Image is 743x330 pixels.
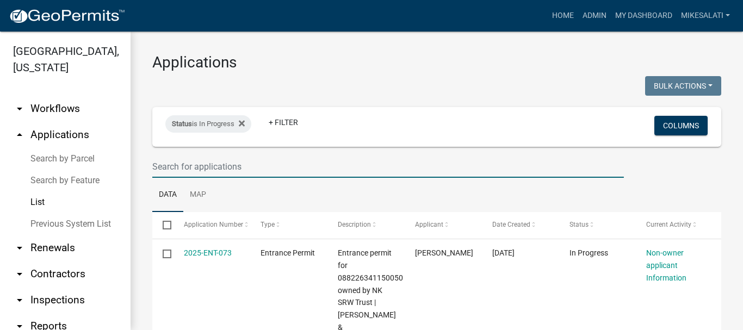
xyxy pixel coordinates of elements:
[569,221,589,228] span: Status
[261,248,315,257] span: Entrance Permit
[260,113,307,132] a: + Filter
[569,248,608,257] span: In Progress
[548,5,578,26] a: Home
[327,212,405,238] datatable-header-cell: Description
[152,178,183,213] a: Data
[173,212,250,238] datatable-header-cell: Application Number
[645,76,721,96] button: Bulk Actions
[13,102,26,115] i: arrow_drop_down
[338,221,371,228] span: Description
[183,178,213,213] a: Map
[415,248,473,257] span: Tyson Kuhl
[152,212,173,238] datatable-header-cell: Select
[184,248,232,257] a: 2025-ENT-073
[13,241,26,254] i: arrow_drop_down
[165,115,251,133] div: is In Progress
[578,5,611,26] a: Admin
[152,155,624,178] input: Search for applications
[152,53,721,72] h3: Applications
[677,5,734,26] a: MikeSalati
[559,212,636,238] datatable-header-cell: Status
[13,267,26,281] i: arrow_drop_down
[261,221,275,228] span: Type
[13,294,26,307] i: arrow_drop_down
[482,212,559,238] datatable-header-cell: Date Created
[646,221,691,228] span: Current Activity
[654,116,708,135] button: Columns
[415,221,443,228] span: Applicant
[611,5,677,26] a: My Dashboard
[492,221,530,228] span: Date Created
[636,212,713,238] datatable-header-cell: Current Activity
[172,120,192,128] span: Status
[405,212,482,238] datatable-header-cell: Applicant
[250,212,327,238] datatable-header-cell: Type
[13,128,26,141] i: arrow_drop_up
[184,221,243,228] span: Application Number
[492,248,515,257] span: 09/22/2025
[646,248,686,282] a: Non-owner applicant Information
